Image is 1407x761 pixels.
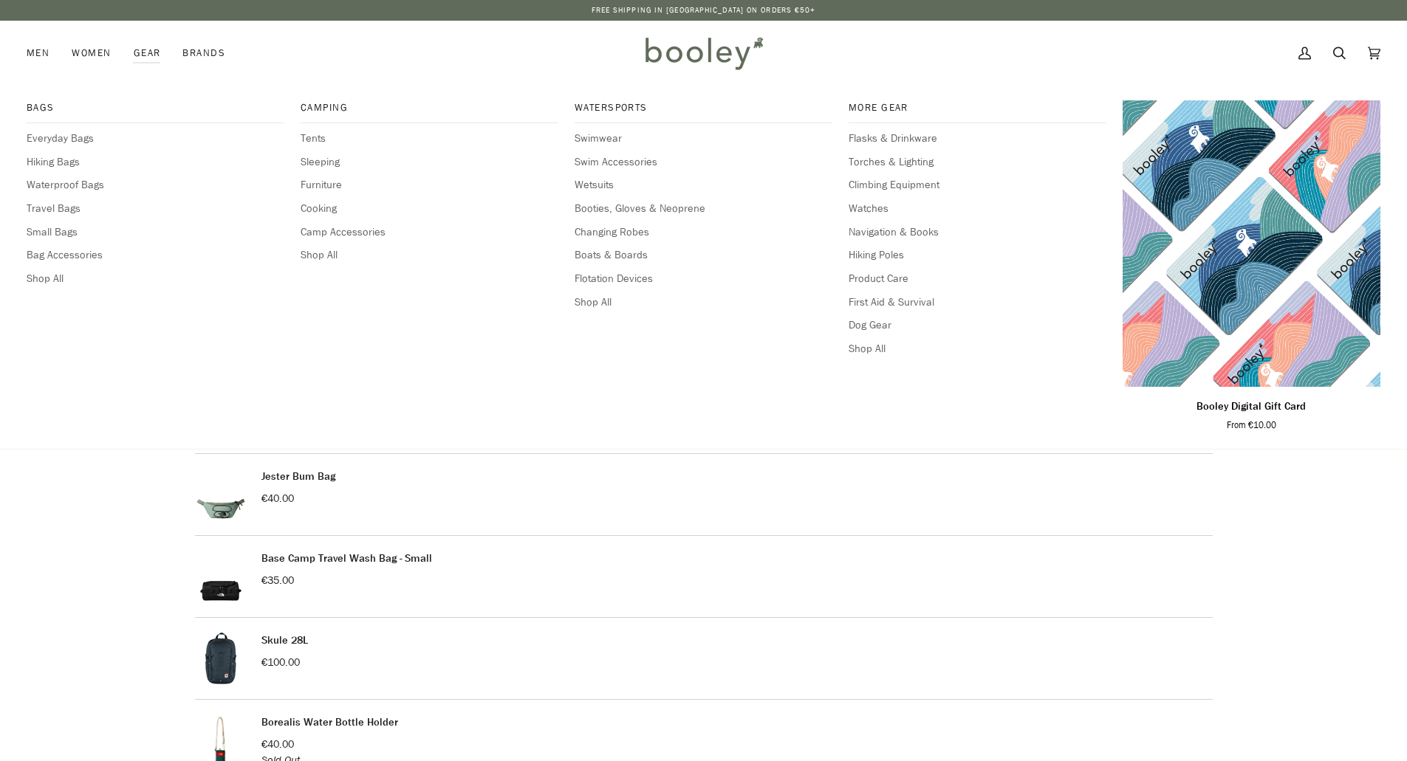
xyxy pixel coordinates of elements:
span: More Gear [849,100,1106,115]
a: Men [27,21,61,86]
product-grid-item-variant: €10.00 [1123,100,1380,387]
a: Booties, Gloves & Neoprene [575,201,832,217]
a: More Gear [849,100,1106,123]
a: Small Bags [27,224,284,241]
img: Booley [639,32,768,75]
a: Wetsuits [575,177,832,193]
a: Cooking [301,201,558,217]
a: Booley Digital Gift Card [1123,100,1380,387]
a: Watersports [575,100,832,123]
p: Free Shipping in [GEOGRAPHIC_DATA] on Orders €50+ [592,4,816,16]
a: Jester Bum Bag [261,469,335,483]
span: Watersports [575,100,832,115]
a: Sleeping [301,154,558,171]
a: Torches & Lighting [849,154,1106,171]
a: Navigation & Books [849,224,1106,241]
span: €100.00 [261,655,300,669]
span: €35.00 [261,574,294,588]
span: Bags [27,100,284,115]
span: €40.00 [261,492,294,506]
a: Gear [123,21,172,86]
a: Dog Gear [849,317,1106,334]
a: Swimwear [575,131,832,147]
a: Hiking Bags [27,154,284,171]
a: Bags [27,100,284,123]
span: From €10.00 [1227,419,1276,432]
a: Waterproof Bags [27,177,284,193]
a: Bag Accessories [27,247,284,264]
a: Shop All [27,271,284,287]
a: Tents [301,131,558,147]
a: Swim Accessories [575,154,832,171]
a: Fjallraven Skule 28L Navy - Booley Galway [195,633,247,684]
a: Flotation Devices [575,271,832,287]
a: Skule 28L [261,633,308,647]
a: Brands [171,21,236,86]
a: Furniture [301,177,558,193]
span: Brands [182,46,225,61]
a: Camp Accessories [301,224,558,241]
a: First Aid & Survival [849,295,1106,311]
div: Gear Bags Everyday Bags Hiking Bags Waterproof Bags Travel Bags Small Bags Bag Accessories Shop A... [123,21,172,86]
a: Everyday Bags [27,131,284,147]
product-grid-item: Booley Digital Gift Card [1123,100,1380,432]
span: Women [72,46,111,61]
a: Climbing Equipment [849,177,1106,193]
a: Camping [301,100,558,123]
a: Shop All [575,295,832,311]
a: Boats & Boards [575,247,832,264]
a: Product Care [849,271,1106,287]
span: Men [27,46,49,61]
a: Watches [849,201,1106,217]
span: €40.00 [261,737,294,751]
a: Flasks & Drinkware [849,131,1106,147]
a: Base Camp Travel Wash Bag - Small [261,551,432,565]
img: The North Face Base Camp Travel Wash Bag - Small TNF Black / TNF White / NPF - Booley Galway [195,551,247,602]
a: Travel Bags [27,201,284,217]
a: Booley Digital Gift Card [1123,393,1380,432]
img: The North Face Jester Bum Bag Bark Mist / TNF Black - Booley Galway [195,469,247,520]
a: Hiking Poles [849,247,1106,264]
a: Changing Robes [575,224,832,241]
a: Shop All [849,341,1106,357]
span: Camping [301,100,558,115]
a: Women [61,21,122,86]
a: Borealis Water Bottle Holder [261,715,398,729]
a: Shop All [301,247,558,264]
